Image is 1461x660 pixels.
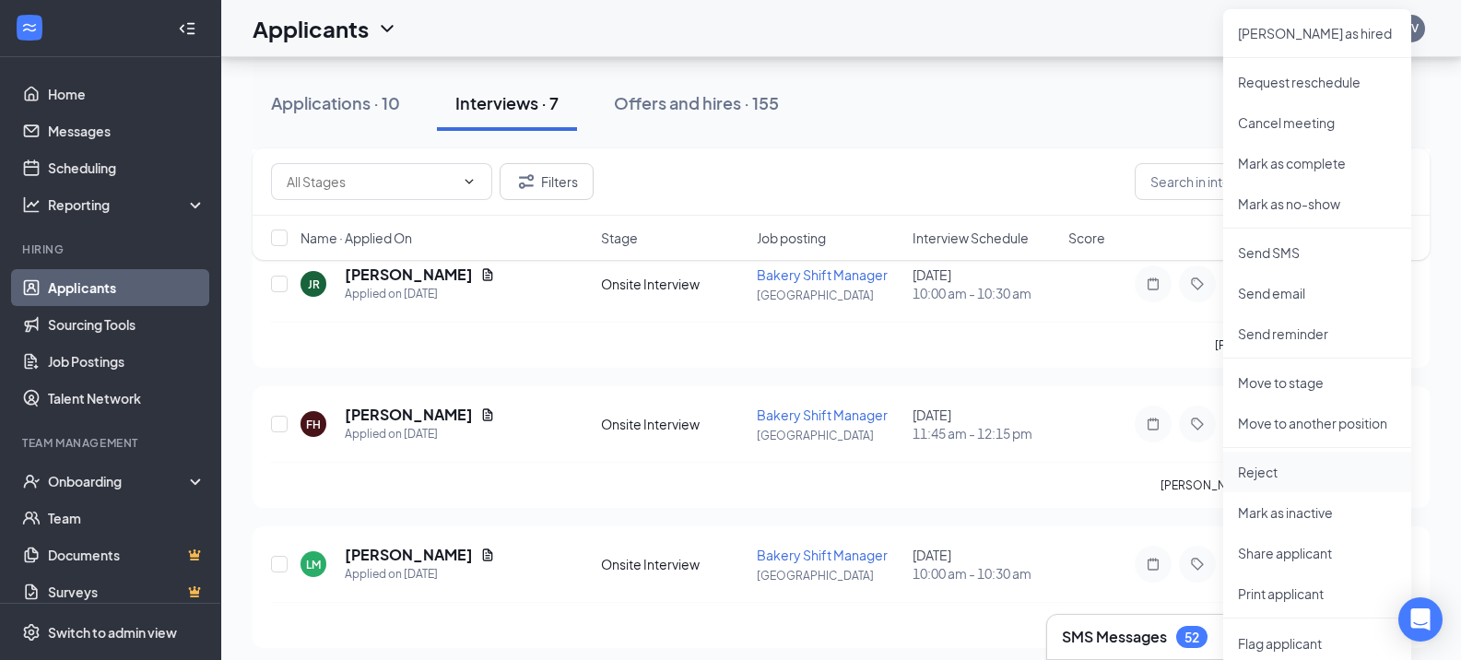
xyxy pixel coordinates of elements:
[345,565,495,583] div: Applied on [DATE]
[48,536,206,573] a: DocumentsCrown
[271,91,400,114] div: Applications · 10
[515,171,537,193] svg: Filter
[1062,627,1167,647] h3: SMS Messages
[1142,277,1164,291] svg: Note
[48,380,206,417] a: Talent Network
[287,171,454,192] input: All Stages
[22,195,41,214] svg: Analysis
[500,163,594,200] button: Filter Filters
[376,18,398,40] svg: ChevronDown
[48,269,206,306] a: Applicants
[913,564,1057,583] span: 10:00 am - 10:30 am
[308,277,320,292] div: JR
[757,288,901,303] p: [GEOGRAPHIC_DATA]
[1068,229,1105,247] span: Score
[1398,597,1443,642] div: Open Intercom Messenger
[480,407,495,422] svg: Document
[178,19,196,38] svg: Collapse
[48,500,206,536] a: Team
[22,242,202,257] div: Hiring
[22,623,41,642] svg: Settings
[757,547,888,563] span: Bakery Shift Manager
[1142,557,1164,572] svg: Note
[913,265,1057,302] div: [DATE]
[306,557,321,572] div: LM
[1186,557,1208,572] svg: Tag
[757,266,888,283] span: Bakery Shift Manager
[1161,477,1411,493] p: [PERSON_NAME] has applied more than .
[306,417,321,432] div: FH
[601,229,638,247] span: Stage
[48,573,206,610] a: SurveysCrown
[601,415,746,433] div: Onsite Interview
[48,195,206,214] div: Reporting
[462,174,477,189] svg: ChevronDown
[455,91,559,114] div: Interviews · 7
[757,428,901,443] p: [GEOGRAPHIC_DATA]
[757,407,888,423] span: Bakery Shift Manager
[48,623,177,642] div: Switch to admin view
[253,13,369,44] h1: Applicants
[757,229,826,247] span: Job posting
[480,548,495,562] svg: Document
[1184,630,1199,645] div: 52
[48,472,190,490] div: Onboarding
[1135,163,1411,200] input: Search in interviews
[345,545,473,565] h5: [PERSON_NAME]
[345,405,473,425] h5: [PERSON_NAME]
[913,406,1057,442] div: [DATE]
[345,285,495,303] div: Applied on [DATE]
[614,91,779,114] div: Offers and hires · 155
[601,555,746,573] div: Onsite Interview
[48,112,206,149] a: Messages
[300,229,412,247] span: Name · Applied On
[22,435,202,451] div: Team Management
[48,149,206,186] a: Scheduling
[1186,417,1208,431] svg: Tag
[913,546,1057,583] div: [DATE]
[913,229,1029,247] span: Interview Schedule
[20,18,39,37] svg: WorkstreamLogo
[1215,337,1411,353] p: [PERSON_NAME] interviewed .
[48,343,206,380] a: Job Postings
[1142,417,1164,431] svg: Note
[48,306,206,343] a: Sourcing Tools
[48,76,206,112] a: Home
[913,424,1057,442] span: 11:45 am - 12:15 pm
[345,425,495,443] div: Applied on [DATE]
[1404,20,1419,36] div: SV
[1186,277,1208,291] svg: Tag
[601,275,746,293] div: Onsite Interview
[757,568,901,583] p: [GEOGRAPHIC_DATA]
[22,472,41,490] svg: UserCheck
[913,284,1057,302] span: 10:00 am - 10:30 am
